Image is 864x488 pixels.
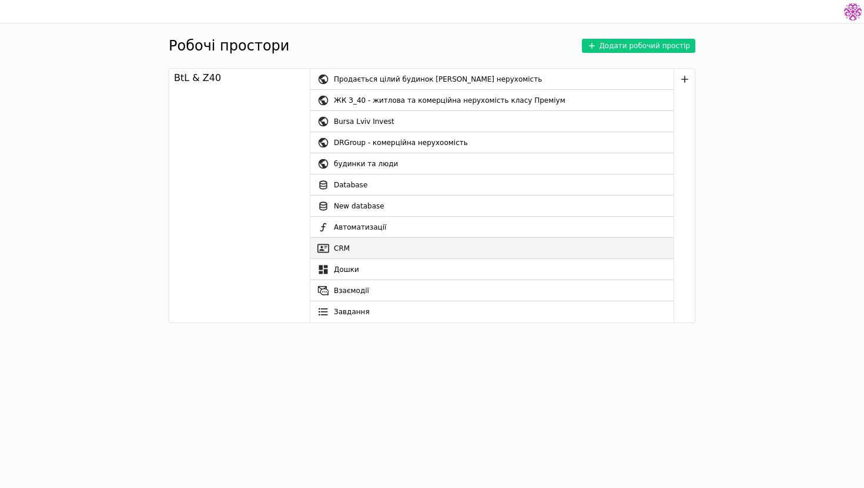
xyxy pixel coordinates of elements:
[334,69,674,90] div: Продається цілий будинок [PERSON_NAME] нерухомість
[844,3,862,21] img: 137b5da8a4f5046b86490006a8dec47a
[310,280,674,301] a: Взаємодії
[310,132,674,153] a: DRGroup - комерційна нерухоомість
[310,217,674,238] a: Автоматизації
[310,153,674,174] a: будинки та люди
[310,259,674,280] a: Дошки
[582,39,695,53] button: Додати робочий простір
[310,90,674,111] a: ЖК З_40 - житлова та комерційна нерухомість класу Преміум
[169,35,289,56] h1: Робочі простори
[310,238,674,259] a: CRM
[334,90,674,111] div: ЖК З_40 - житлова та комерційна нерухомість класу Преміум
[334,153,674,174] div: будинки та люди
[310,301,674,322] a: Завдання
[334,111,674,132] div: Bursa Lviv Invest
[174,71,221,85] div: BtL & Z40
[310,196,674,217] a: New database
[310,111,674,132] a: Bursa Lviv Invest
[310,174,674,196] a: Database
[334,132,674,153] div: DRGroup - комерційна нерухоомість
[310,69,674,90] a: Продається цілий будинок [PERSON_NAME] нерухомість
